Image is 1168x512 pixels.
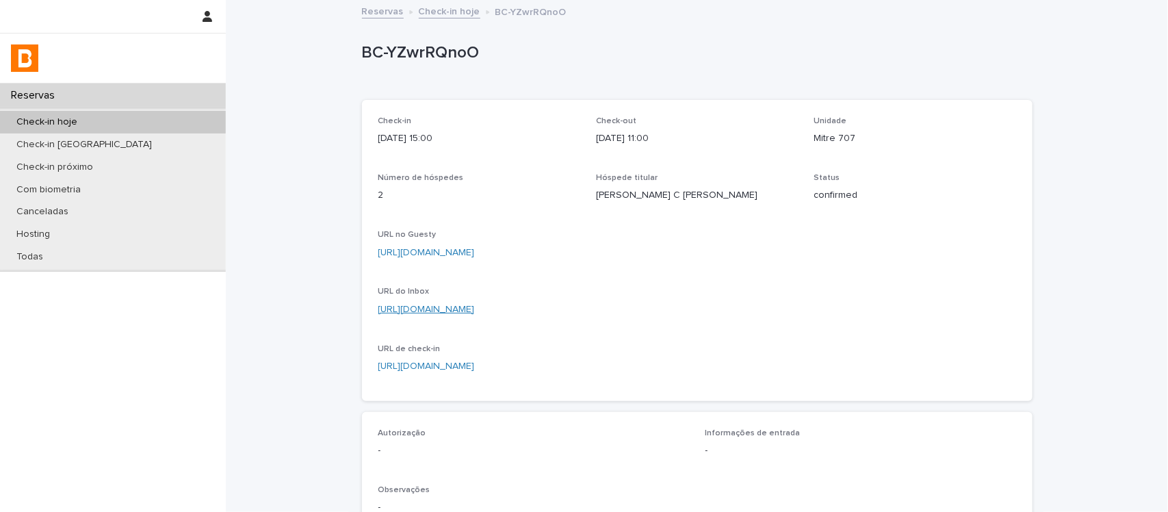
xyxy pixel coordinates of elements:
p: - [378,444,689,458]
p: Check-in hoje [5,116,88,128]
p: confirmed [814,188,1016,203]
span: URL no Guesty [378,231,437,239]
p: [DATE] 11:00 [596,131,798,146]
p: Reservas [5,89,66,102]
a: [URL][DOMAIN_NAME] [378,361,475,371]
span: Número de hóspedes [378,174,464,182]
p: Check-in [GEOGRAPHIC_DATA] [5,139,163,151]
p: BC-YZwrRQnoO [495,3,567,18]
a: Check-in hoje [419,3,480,18]
span: URL de check-in [378,345,441,353]
p: Check-in próximo [5,162,104,173]
span: URL do Inbox [378,287,430,296]
span: Check-out [596,117,636,125]
p: Canceladas [5,206,79,218]
span: Unidade [814,117,847,125]
span: Status [814,174,840,182]
p: [PERSON_NAME] C [PERSON_NAME] [596,188,798,203]
span: Observações [378,486,430,494]
span: Hóspede titular [596,174,658,182]
p: Hosting [5,229,61,240]
p: Todas [5,251,54,263]
p: Mitre 707 [814,131,1016,146]
a: [URL][DOMAIN_NAME] [378,305,475,314]
a: Reservas [362,3,404,18]
p: - [705,444,1016,458]
span: Check-in [378,117,412,125]
a: [URL][DOMAIN_NAME] [378,248,475,257]
img: zVaNuJHRTjyIjT5M9Xd5 [11,44,38,72]
p: BC-YZwrRQnoO [362,43,1027,63]
p: Com biometria [5,184,92,196]
p: 2 [378,188,580,203]
span: Autorização [378,429,426,437]
span: Informações de entrada [705,429,801,437]
p: [DATE] 15:00 [378,131,580,146]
